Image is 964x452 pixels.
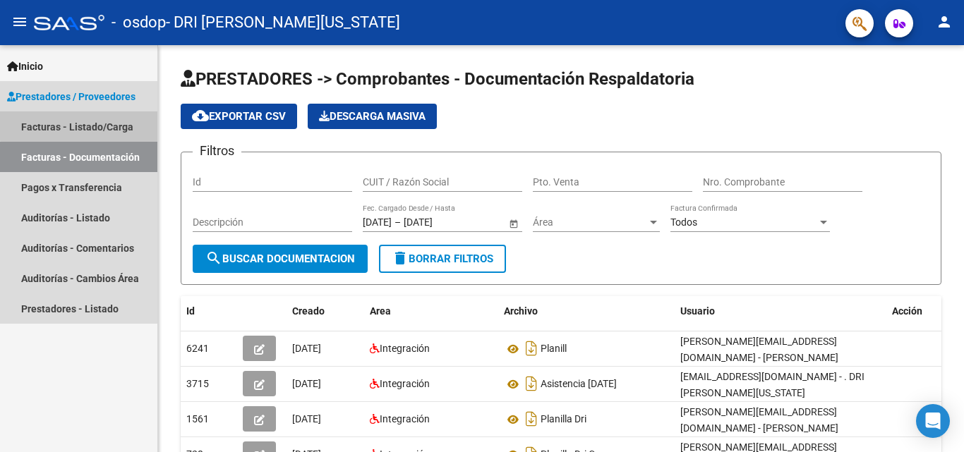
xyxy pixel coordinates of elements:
[292,378,321,389] span: [DATE]
[916,404,950,438] div: Open Intercom Messenger
[186,413,209,424] span: 1561
[404,216,473,228] input: Fecha fin
[112,7,166,38] span: - osdop
[287,296,364,326] datatable-header-cell: Creado
[392,250,409,267] mat-icon: delete
[181,104,297,129] button: Exportar CSV
[181,296,237,326] datatable-header-cell: Id
[498,296,675,326] datatable-header-cell: Archivo
[186,343,209,354] span: 6241
[680,371,864,398] span: [EMAIL_ADDRESS][DOMAIN_NAME] - . DRI [PERSON_NAME][US_STATE]
[541,343,567,355] span: Planill
[166,7,400,38] span: - DRI [PERSON_NAME][US_STATE]
[181,69,694,89] span: PRESTADORES -> Comprobantes - Documentación Respaldatoria
[319,110,426,123] span: Descarga Masiva
[380,413,430,424] span: Integración
[193,141,241,161] h3: Filtros
[680,406,838,434] span: [PERSON_NAME][EMAIL_ADDRESS][DOMAIN_NAME] - [PERSON_NAME]
[680,305,715,317] span: Usuario
[522,337,541,360] i: Descargar documento
[7,59,43,74] span: Inicio
[892,305,922,317] span: Acción
[292,305,325,317] span: Creado
[363,216,392,228] input: Fecha inicio
[886,296,957,326] datatable-header-cell: Acción
[186,378,209,389] span: 3715
[394,216,401,228] span: –
[186,305,195,317] span: Id
[364,296,498,326] datatable-header-cell: Area
[522,372,541,395] i: Descargar documento
[541,379,617,390] span: Asistencia [DATE]
[308,104,437,129] button: Descarga Masiva
[379,245,506,273] button: Borrar Filtros
[292,413,321,424] span: [DATE]
[392,252,493,265] span: Borrar Filtros
[680,336,838,363] span: [PERSON_NAME][EMAIL_ADDRESS][DOMAIN_NAME] - [PERSON_NAME]
[380,343,430,354] span: Integración
[192,110,286,123] span: Exportar CSV
[308,104,437,129] app-download-masive: Descarga masiva de comprobantes (adjuntos)
[11,13,28,30] mat-icon: menu
[370,305,391,317] span: Area
[675,296,886,326] datatable-header-cell: Usuario
[670,216,697,228] span: Todos
[541,414,586,425] span: Planilla Dri
[380,378,430,389] span: Integración
[7,89,135,104] span: Prestadores / Proveedores
[506,216,521,231] button: Open calendar
[504,305,538,317] span: Archivo
[205,252,355,265] span: Buscar Documentacion
[936,13,953,30] mat-icon: person
[292,343,321,354] span: [DATE]
[192,107,209,124] mat-icon: cloud_download
[205,250,222,267] mat-icon: search
[193,245,368,273] button: Buscar Documentacion
[533,216,647,228] span: Área
[522,408,541,430] i: Descargar documento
